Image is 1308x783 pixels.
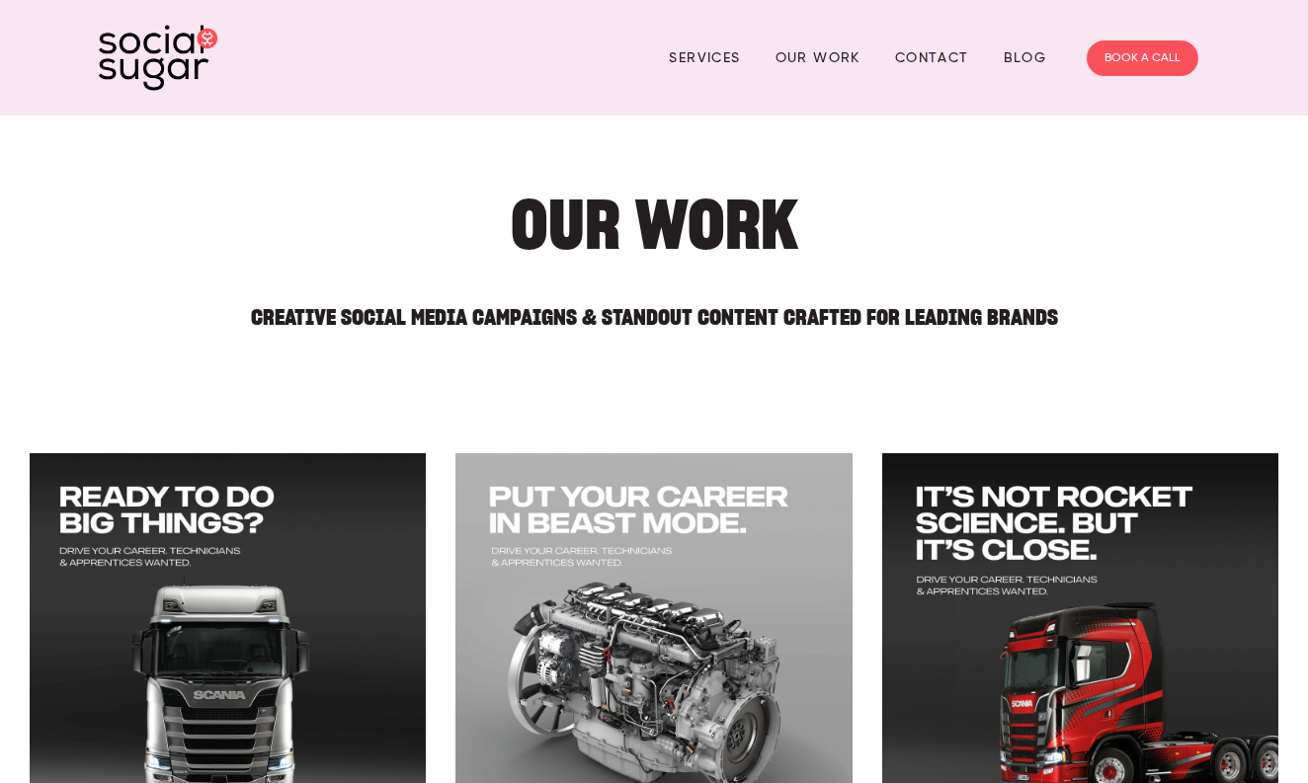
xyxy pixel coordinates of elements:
a: Our Work [776,42,860,73]
img: SocialSugar [99,25,217,91]
a: BOOK A CALL [1087,40,1198,76]
h1: Our Work [175,195,1133,255]
a: Services [669,42,740,73]
a: Blog [1004,42,1047,73]
h2: Creative Social Media Campaigns & Standout Content Crafted for Leading Brands [175,288,1133,328]
a: Contact [895,42,969,73]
